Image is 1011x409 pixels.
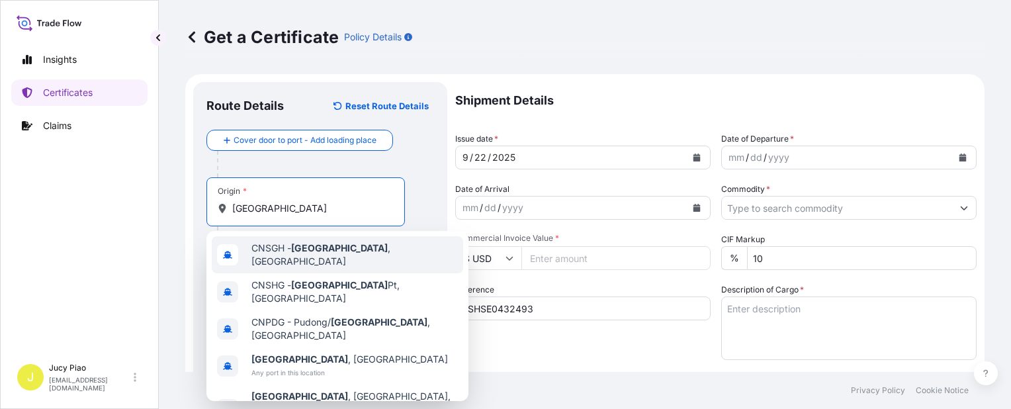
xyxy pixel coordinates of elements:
[291,242,388,253] b: [GEOGRAPHIC_DATA]
[291,279,388,291] b: [GEOGRAPHIC_DATA]
[721,132,794,146] span: Date of Departure
[251,353,348,365] b: [GEOGRAPHIC_DATA]
[43,53,77,66] p: Insights
[767,150,791,165] div: year,
[721,183,770,196] label: Commodity
[473,150,488,165] div: day,
[251,279,458,305] span: CNSHG - Pt, [GEOGRAPHIC_DATA]
[206,98,284,114] p: Route Details
[455,233,711,244] span: Commercial Invoice Value
[455,296,711,320] input: Enter booking reference
[185,26,339,48] p: Get a Certificate
[721,233,765,246] label: CIF Markup
[251,242,458,268] span: CNSGH - , [GEOGRAPHIC_DATA]
[455,283,494,296] label: Reference
[498,200,501,216] div: /
[952,147,973,168] button: Calendar
[470,150,473,165] div: /
[251,353,448,366] span: , [GEOGRAPHIC_DATA]
[480,200,483,216] div: /
[483,200,498,216] div: day,
[721,283,804,296] label: Description of Cargo
[916,385,969,396] p: Cookie Notice
[455,183,509,196] span: Date of Arrival
[521,246,711,270] input: Enter amount
[234,134,376,147] span: Cover door to port - Add loading place
[345,99,429,113] p: Reset Route Details
[49,363,131,373] p: Jucy Piao
[27,371,34,384] span: J
[488,150,491,165] div: /
[749,150,764,165] div: day,
[455,82,977,119] p: Shipment Details
[746,150,749,165] div: /
[331,316,427,328] b: [GEOGRAPHIC_DATA]
[206,231,468,401] div: Show suggestions
[727,150,746,165] div: month,
[851,385,905,396] p: Privacy Policy
[455,132,498,146] span: Issue date
[218,186,247,197] div: Origin
[232,202,388,215] input: Origin
[251,366,448,379] span: Any port in this location
[461,150,470,165] div: month,
[43,119,71,132] p: Claims
[952,196,976,220] button: Show suggestions
[686,147,707,168] button: Calendar
[721,246,747,270] div: %
[722,196,952,220] input: Type to search commodity
[251,316,458,342] span: CNPDG - Pudong/ , [GEOGRAPHIC_DATA]
[747,246,977,270] input: Enter percentage between 0 and 24%
[344,30,402,44] p: Policy Details
[491,150,517,165] div: year,
[764,150,767,165] div: /
[43,86,93,99] p: Certificates
[49,376,131,392] p: [EMAIL_ADDRESS][DOMAIN_NAME]
[461,200,480,216] div: month,
[686,197,707,218] button: Calendar
[251,390,348,402] b: [GEOGRAPHIC_DATA]
[501,200,525,216] div: year,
